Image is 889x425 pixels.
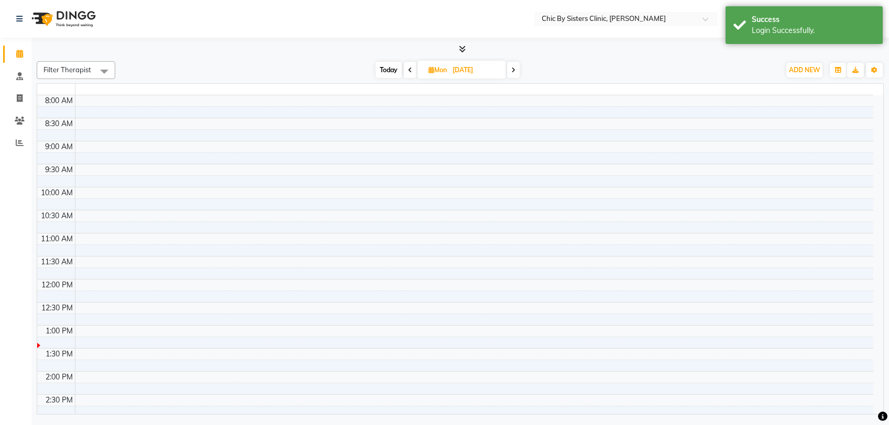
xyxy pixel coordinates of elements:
input: 2025-10-06 [449,62,502,78]
div: 1:00 PM [43,326,75,337]
span: ADD NEW [789,66,820,74]
div: 10:30 AM [39,210,75,221]
div: 11:30 AM [39,256,75,267]
div: 10:00 AM [39,187,75,198]
div: 9:00 AM [43,141,75,152]
div: Login Successfully. [752,25,875,36]
div: 8:00 AM [43,95,75,106]
span: Filter Therapist [43,65,91,74]
button: ADD NEW [786,63,822,77]
div: 11:00 AM [39,233,75,244]
div: Success [752,14,875,25]
span: Today [376,62,402,78]
div: 2:30 PM [43,395,75,406]
div: 2:00 PM [43,372,75,383]
div: 8:30 AM [43,118,75,129]
div: 1:30 PM [43,349,75,360]
img: logo [27,4,98,33]
div: 12:00 PM [39,279,75,290]
div: 9:30 AM [43,164,75,175]
span: Mon [426,66,449,74]
div: 12:30 PM [39,303,75,314]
